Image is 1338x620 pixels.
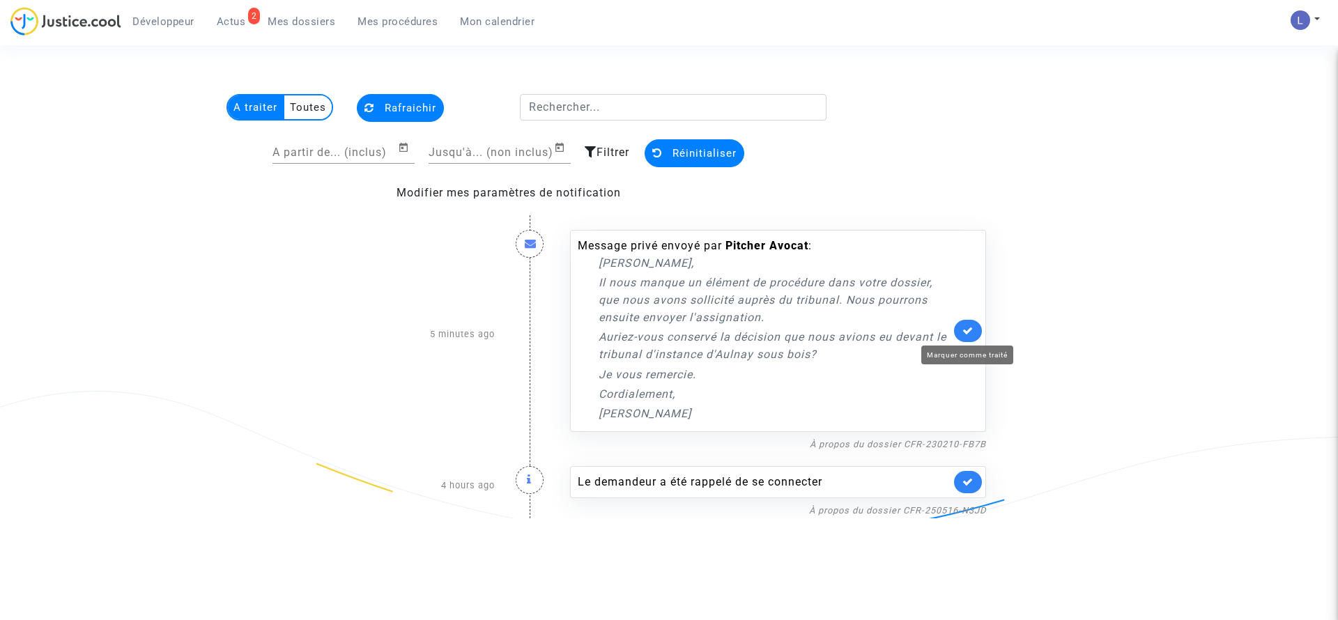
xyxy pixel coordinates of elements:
[725,239,808,252] b: Pitcher Avocat
[554,139,571,156] button: Open calendar
[599,254,951,272] p: [PERSON_NAME],
[520,94,827,121] input: Rechercher...
[397,186,621,199] a: Modifier mes paramètres de notification
[599,328,951,363] p: Auriez-vous conservé la décision que nous avions eu devant le tribunal d'instance d'Aulnay sous b...
[256,11,346,32] a: Mes dossiers
[599,385,951,403] p: Cordialement,
[1291,10,1310,30] img: AATXAJzI13CaqkJmx-MOQUbNyDE09GJ9dorwRvFSQZdH=s96-c
[578,474,951,490] div: Le demandeur a été rappelé de se connecter
[346,11,449,32] a: Mes procédures
[206,11,257,32] a: 2Actus
[132,15,194,28] span: Développeur
[228,95,284,119] multi-toggle-item: A traiter
[599,405,951,422] p: [PERSON_NAME]
[341,452,505,518] div: 4 hours ago
[809,505,986,516] a: À propos du dossier CFR-250516-N3JD
[597,146,629,159] span: Filtrer
[449,11,546,32] a: Mon calendrier
[599,366,951,383] p: Je vous remercie.
[578,238,951,422] div: Message privé envoyé par :
[460,15,535,28] span: Mon calendrier
[217,15,246,28] span: Actus
[10,7,121,36] img: jc-logo.svg
[341,216,505,452] div: 5 minutes ago
[357,15,438,28] span: Mes procédures
[672,147,737,160] span: Réinitialiser
[599,274,951,326] p: Il nous manque un élément de procédure dans votre dossier, que nous avons sollicité auprès du tri...
[248,8,261,24] div: 2
[121,11,206,32] a: Développeur
[385,102,436,114] span: Rafraichir
[357,94,444,122] button: Rafraichir
[268,15,335,28] span: Mes dossiers
[810,439,986,449] a: À propos du dossier CFR-230210-FB7B
[645,139,744,167] button: Réinitialiser
[284,95,332,119] multi-toggle-item: Toutes
[398,139,415,156] button: Open calendar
